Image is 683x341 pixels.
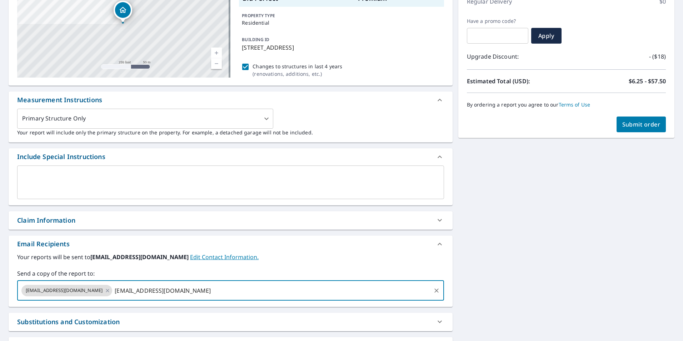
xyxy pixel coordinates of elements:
span: Apply [537,32,556,40]
div: Email Recipients [17,239,70,249]
a: Terms of Use [559,101,590,108]
a: EditContactInfo [190,253,259,261]
div: Primary Structure Only [17,109,273,129]
p: Residential [242,19,441,26]
p: PROPERTY TYPE [242,13,441,19]
p: - ($18) [649,52,666,61]
p: [STREET_ADDRESS] [242,43,441,52]
div: Substitutions and Customization [9,313,453,331]
p: Upgrade Discount: [467,52,567,61]
button: Apply [531,28,562,44]
div: [EMAIL_ADDRESS][DOMAIN_NAME] [21,285,112,296]
p: By ordering a report you agree to our [467,102,666,108]
p: $6.25 - $57.50 [629,77,666,85]
b: [EMAIL_ADDRESS][DOMAIN_NAME] [90,253,190,261]
p: ( renovations, additions, etc. ) [253,70,342,78]
label: Your reports will be sent to [17,253,444,261]
div: Claim Information [17,216,75,225]
button: Clear [432,286,442,296]
p: Estimated Total (USD): [467,77,567,85]
div: Include Special Instructions [17,152,105,162]
div: Email Recipients [9,236,453,253]
span: Submit order [622,120,660,128]
div: Substitutions and Customization [17,317,120,327]
div: Measurement Instructions [17,95,102,105]
span: [EMAIL_ADDRESS][DOMAIN_NAME] [21,287,107,294]
label: Have a promo code? [467,18,528,24]
p: BUILDING ID [242,36,269,43]
button: Submit order [617,117,666,132]
p: Changes to structures in last 4 years [253,63,342,70]
div: Measurement Instructions [9,92,453,109]
label: Send a copy of the report to: [17,269,444,278]
div: Claim Information [9,211,453,229]
a: Current Level 17, Zoom Out [211,58,222,69]
p: Your report will include only the primary structure on the property. For example, a detached gara... [17,129,444,136]
a: Current Level 17, Zoom In [211,48,222,58]
div: Include Special Instructions [9,148,453,165]
div: Dropped pin, building 1, Residential property, 30 Independence Ave Craigsville, WV 26205 [114,1,132,23]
